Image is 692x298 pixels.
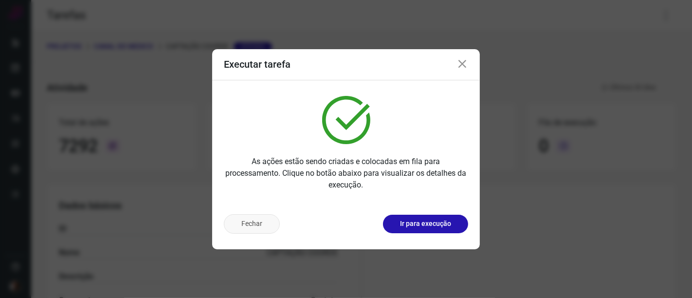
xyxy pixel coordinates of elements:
button: Ir para execução [383,215,468,233]
img: verified.svg [322,96,370,144]
p: Ir para execução [400,219,451,229]
h3: Executar tarefa [224,58,291,70]
button: Fechar [224,214,280,234]
p: As ações estão sendo criadas e colocadas em fila para processamento. Clique no botão abaixo para ... [224,156,468,191]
